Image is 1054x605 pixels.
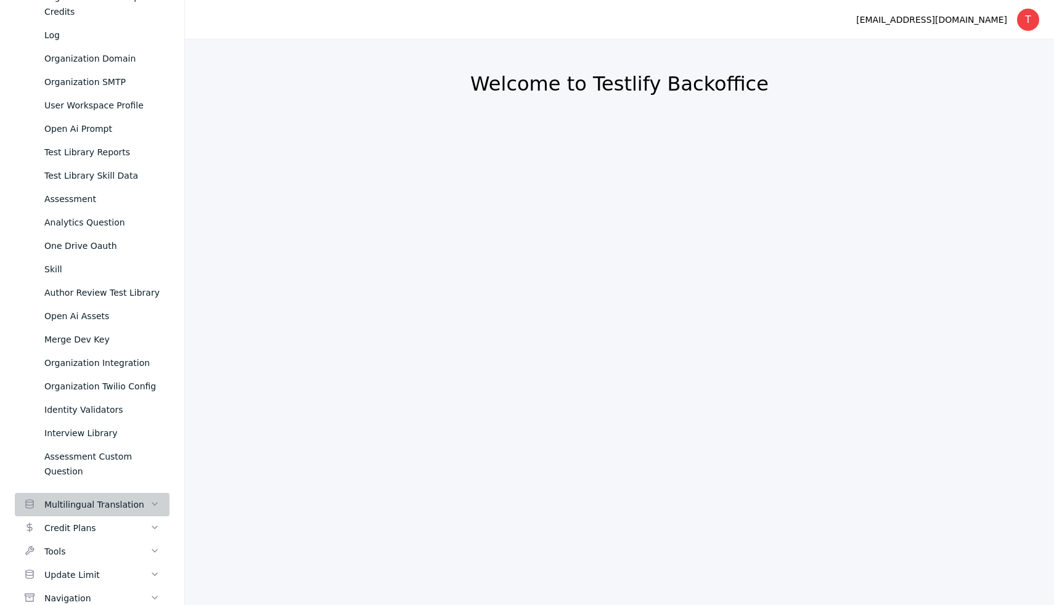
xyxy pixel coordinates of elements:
div: Organization SMTP [44,75,160,89]
a: Open Ai Prompt [15,117,170,140]
a: Test Library Reports [15,140,170,164]
a: Identity Validators [15,398,170,421]
a: Assessment [15,187,170,211]
a: Organization Twilio Config [15,375,170,398]
div: T [1017,9,1039,31]
div: User Workspace Profile [44,98,160,113]
div: Log [44,28,160,43]
a: Open Ai Assets [15,304,170,328]
div: Multilingual Translation [44,497,150,512]
div: Test Library Reports [44,145,160,160]
div: Identity Validators [44,402,160,417]
a: Log [15,23,170,47]
div: Organization Integration [44,355,160,370]
div: Test Library Skill Data [44,168,160,183]
a: Skill [15,258,170,281]
a: Assessment Custom Question [15,445,170,483]
div: Organization Domain [44,51,160,66]
div: Interview Library [44,426,160,441]
div: One Drive Oauth [44,238,160,253]
div: Tools [44,544,150,559]
h2: Welcome to Testlify Backoffice [214,71,1024,96]
div: Open Ai Assets [44,309,160,323]
a: Analytics Question [15,211,170,234]
div: Merge Dev Key [44,332,160,347]
a: Organization SMTP [15,70,170,94]
a: One Drive Oauth [15,234,170,258]
a: Organization Integration [15,351,170,375]
div: Skill [44,262,160,277]
div: Analytics Question [44,215,160,230]
div: Assessment [44,192,160,206]
a: User Workspace Profile [15,94,170,117]
a: Merge Dev Key [15,328,170,351]
div: Organization Twilio Config [44,379,160,394]
div: Update Limit [44,567,150,582]
a: Test Library Skill Data [15,164,170,187]
a: Author Review Test Library [15,281,170,304]
div: Author Review Test Library [44,285,160,300]
div: Open Ai Prompt [44,121,160,136]
a: Organization Domain [15,47,170,70]
div: [EMAIL_ADDRESS][DOMAIN_NAME] [856,12,1007,27]
div: Credit Plans [44,521,150,535]
a: Interview Library [15,421,170,445]
div: Assessment Custom Question [44,449,160,479]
